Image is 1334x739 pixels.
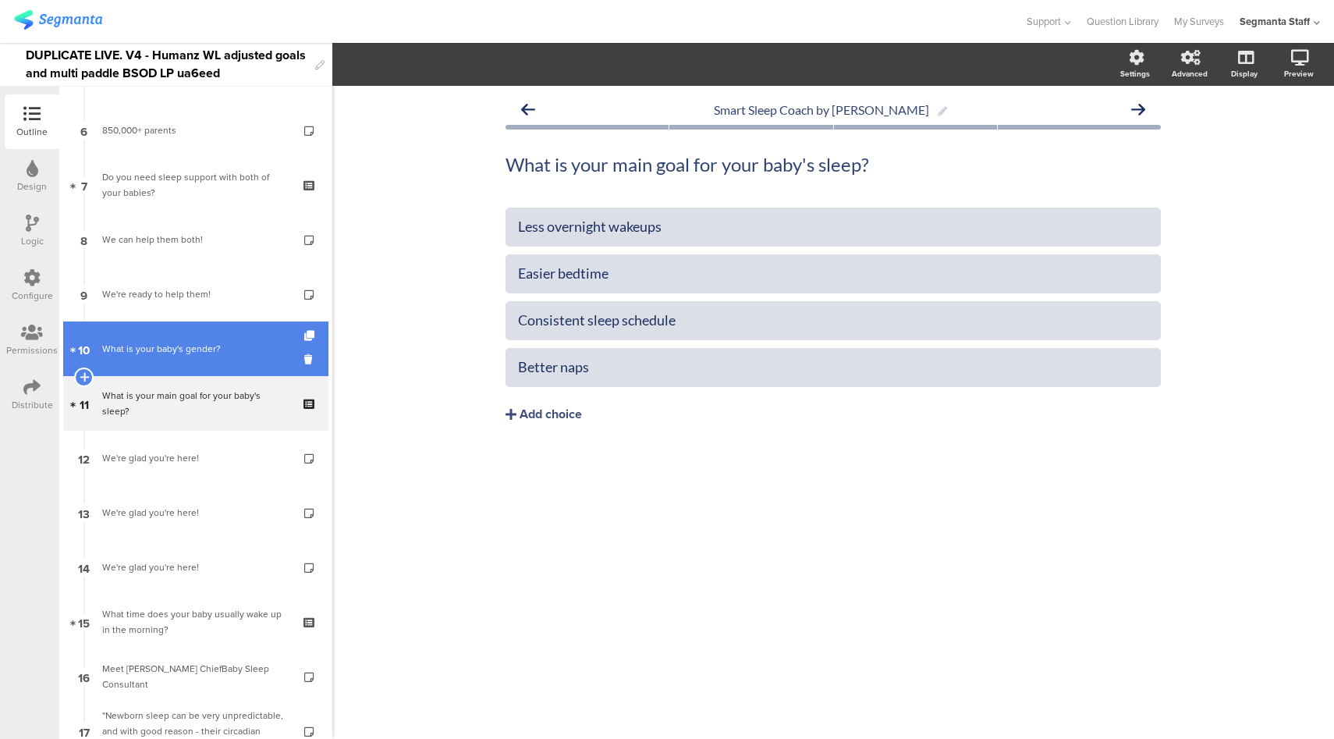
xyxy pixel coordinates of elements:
div: Outline [16,125,48,139]
div: What time does your baby usually wake up in the morning?​ [102,606,289,638]
a: 6 850,000+ parents [63,103,328,158]
a: 8 We can help them both! [63,212,328,267]
a: 10 What is your baby's gender? [63,322,328,376]
span: 8 [80,231,87,248]
div: Permissions [6,343,58,357]
span: 9 [80,286,87,303]
div: Do you need sleep support with both of your babies? [102,169,289,201]
span: 6 [80,122,87,139]
div: We're glad you're here! [102,505,289,520]
div: What is your baby's gender? [102,341,289,357]
div: 850,000+ parents [102,123,289,138]
div: Meet Pampers ChiefBaby Sleep Consultant [102,661,289,692]
div: Segmanta Staff [1240,14,1310,29]
div: Preview [1284,68,1314,80]
div: We can help them both! [102,232,289,247]
a: 9 We're ready to help them! [63,267,328,322]
div: Distribute [12,398,53,412]
div: Display [1231,68,1258,80]
a: 11 What is your main goal for your baby's sleep? [63,376,328,431]
a: 16 Meet [PERSON_NAME] ChiefBaby Sleep Consultant [63,649,328,704]
div: Consistent sleep schedule [518,311,1148,329]
div: Less overnight wakeups [518,218,1148,236]
span: 10 [78,340,90,357]
a: 7 Do you need sleep support with both of your babies? [63,158,328,212]
div: Settings [1120,68,1150,80]
div: Better naps [518,358,1148,376]
p: What is your main goal for your baby's sleep? [506,153,1161,176]
div: We're glad you're here! [102,450,289,466]
span: 15 [78,613,90,631]
div: We're ready to help them! [102,286,289,302]
div: Add choice [520,407,582,423]
div: Configure [12,289,53,303]
a: 14 We're glad you're here! [63,540,328,595]
div: Design [17,179,47,194]
span: 13 [78,504,90,521]
span: 14 [78,559,90,576]
div: DUPLICATE LIVE. V4 - Humanz WL adjusted goals and multi paddle BSOD LP ua6eed [26,43,307,86]
i: Duplicate [304,331,318,341]
a: 13 We're glad you're here! [63,485,328,540]
div: We're glad you're here! [102,560,289,575]
a: 15 What time does your baby usually wake up in the morning?​ [63,595,328,649]
div: Advanced [1172,68,1208,80]
span: 7 [81,176,87,194]
span: Smart Sleep Coach by Pampers [714,102,929,117]
span: 12 [78,449,90,467]
div: Logic [21,234,44,248]
span: Support [1027,14,1061,29]
span: 16 [78,668,90,685]
div: What is your main goal for your baby's sleep? [102,388,289,419]
i: Delete [304,352,318,367]
div: Easier bedtime [518,265,1148,282]
a: 12 We're glad you're here! [63,431,328,485]
button: Add choice [506,395,1161,434]
img: segmanta logo [14,10,102,30]
span: 11 [80,395,89,412]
